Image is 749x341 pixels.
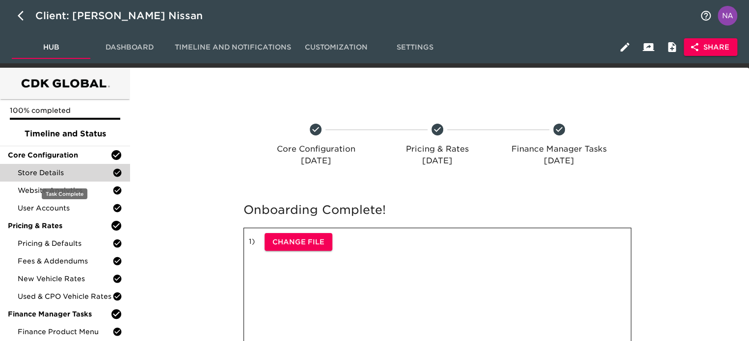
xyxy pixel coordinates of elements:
[380,143,494,155] p: Pricing & Rates
[694,4,718,27] button: notifications
[265,233,332,251] button: Change File
[660,35,684,59] button: Internal Notes and Comments
[8,309,110,319] span: Finance Manager Tasks
[380,155,494,167] p: [DATE]
[18,274,112,284] span: New Vehicle Rates
[502,155,616,167] p: [DATE]
[718,6,737,26] img: Profile
[303,41,370,53] span: Customization
[175,41,291,53] span: Timeline and Notifications
[10,105,120,115] p: 100% completed
[18,185,112,195] span: Website Analytics
[18,238,112,248] span: Pricing & Defaults
[692,41,729,53] span: Share
[259,143,373,155] p: Core Configuration
[272,236,324,248] span: Change File
[18,256,112,266] span: Fees & Addendums
[18,41,84,53] span: Hub
[8,128,122,140] span: Timeline and Status
[18,291,112,301] span: Used & CPO Vehicle Rates
[243,202,632,218] h5: Onboarding Complete!
[8,221,110,231] span: Pricing & Rates
[96,41,163,53] span: Dashboard
[502,143,616,155] p: Finance Manager Tasks
[35,8,216,24] div: Client: [PERSON_NAME] Nissan
[684,38,737,56] button: Share
[18,203,112,213] span: User Accounts
[381,41,448,53] span: Settings
[8,150,110,160] span: Core Configuration
[18,168,112,178] span: Store Details
[637,35,660,59] button: Client View
[18,327,112,337] span: Finance Product Menu
[259,155,373,167] p: [DATE]
[613,35,637,59] button: Edit Hub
